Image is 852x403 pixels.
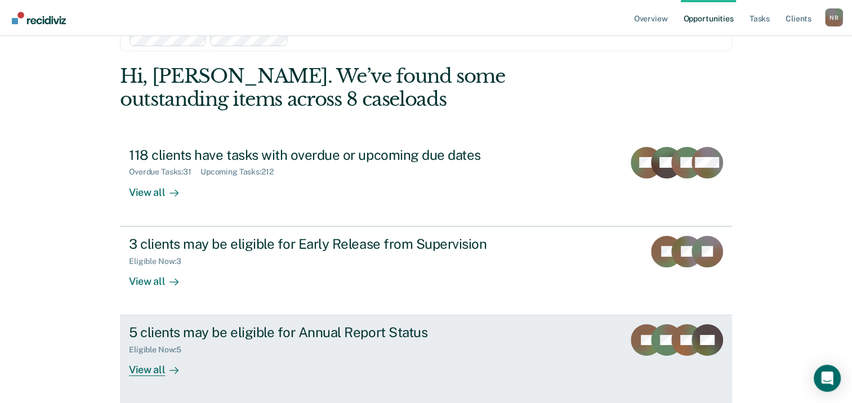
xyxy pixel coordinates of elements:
a: 118 clients have tasks with overdue or upcoming due datesOverdue Tasks:31Upcoming Tasks:212View all [120,138,732,226]
div: Open Intercom Messenger [814,365,841,392]
a: 3 clients may be eligible for Early Release from SupervisionEligible Now:3View all [120,226,732,315]
div: Eligible Now : 5 [129,345,190,355]
div: Hi, [PERSON_NAME]. We’ve found some outstanding items across 8 caseloads [120,65,609,111]
div: Upcoming Tasks : 212 [200,167,283,177]
div: N B [825,8,843,26]
div: View all [129,266,192,288]
div: 3 clients may be eligible for Early Release from Supervision [129,236,524,252]
div: Eligible Now : 3 [129,257,190,266]
div: View all [129,355,192,377]
div: View all [129,177,192,199]
img: Recidiviz [12,12,66,24]
div: Overdue Tasks : 31 [129,167,200,177]
button: Profile dropdown button [825,8,843,26]
div: 5 clients may be eligible for Annual Report Status [129,324,524,341]
div: 118 clients have tasks with overdue or upcoming due dates [129,147,524,163]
